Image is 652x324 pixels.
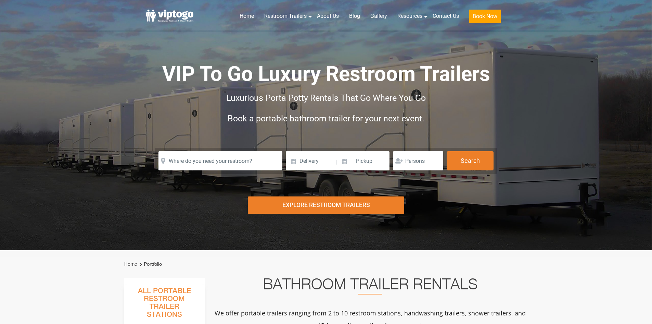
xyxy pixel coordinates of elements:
[344,9,365,24] a: Blog
[469,10,501,23] button: Book Now
[338,151,390,170] input: Pickup
[138,260,162,268] li: Portfolio
[248,196,404,214] div: Explore Restroom Trailers
[392,9,427,24] a: Resources
[464,9,506,27] a: Book Now
[234,9,259,24] a: Home
[427,9,464,24] a: Contact Us
[447,151,494,170] button: Search
[312,9,344,24] a: About Us
[162,62,490,86] span: VIP To Go Luxury Restroom Trailers
[214,278,527,295] h2: Bathroom Trailer Rentals
[124,261,137,267] a: Home
[259,9,312,24] a: Restroom Trailers
[286,151,335,170] input: Delivery
[228,113,424,123] span: Book a portable bathroom trailer for your next event.
[335,151,337,173] span: |
[365,9,392,24] a: Gallery
[158,151,282,170] input: Where do you need your restroom?
[227,93,426,103] span: Luxurious Porta Potty Rentals That Go Where You Go
[393,151,443,170] input: Persons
